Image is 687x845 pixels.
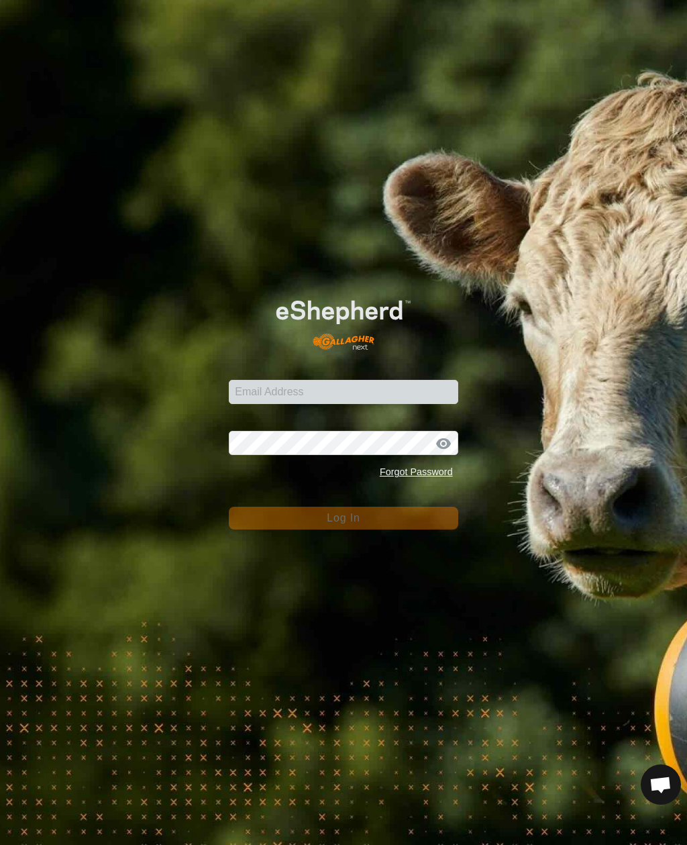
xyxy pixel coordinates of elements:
[641,764,681,805] div: Open chat
[380,466,453,477] a: Forgot Password
[252,281,435,359] img: E-shepherd Logo
[327,512,360,524] span: Log In
[229,380,458,404] input: Email Address
[229,507,458,530] button: Log In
